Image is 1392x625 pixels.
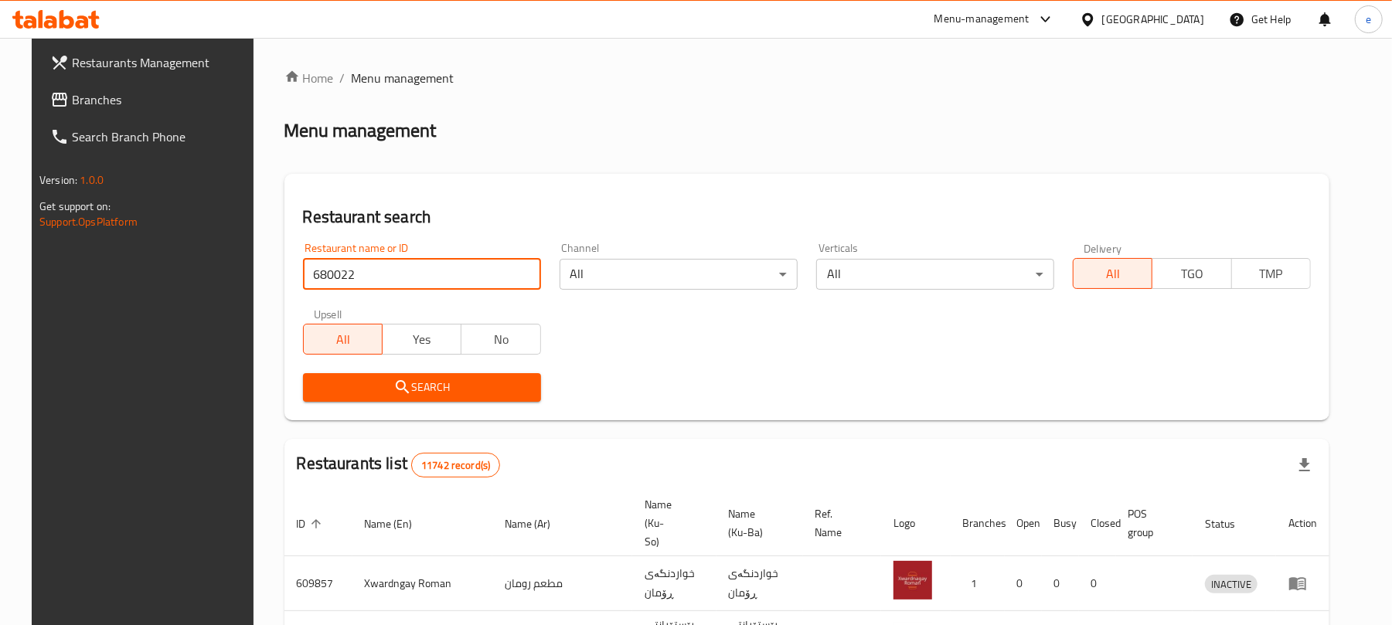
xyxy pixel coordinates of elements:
[315,378,529,397] span: Search
[284,556,352,611] td: 609857
[1231,258,1311,289] button: TMP
[303,259,541,290] input: Search for restaurant name or ID..
[352,556,492,611] td: Xwardngay Roman
[303,324,383,355] button: All
[314,308,342,319] label: Upsell
[934,10,1030,29] div: Menu-management
[1073,258,1152,289] button: All
[297,452,501,477] h2: Restaurants list
[1005,491,1042,556] th: Open
[1159,263,1225,285] span: TGO
[39,212,138,232] a: Support.OpsPlatform
[816,259,1054,290] div: All
[38,118,264,155] a: Search Branch Phone
[1079,556,1116,611] td: 0
[632,556,716,611] td: خواردنگەی ڕۆمان
[72,53,252,72] span: Restaurants Management
[893,561,932,600] img: Xwardngay Roman
[39,196,111,216] span: Get support on:
[1102,11,1204,28] div: [GEOGRAPHIC_DATA]
[505,515,570,533] span: Name (Ar)
[1152,258,1231,289] button: TGO
[1084,243,1122,253] label: Delivery
[1286,447,1323,484] div: Export file
[412,458,499,473] span: 11742 record(s)
[815,504,863,542] span: Ref. Name
[284,69,334,87] a: Home
[38,44,264,81] a: Restaurants Management
[411,453,500,477] div: Total records count
[1205,575,1258,593] div: INACTIVE
[303,373,541,402] button: Search
[951,556,1005,611] td: 1
[310,328,376,351] span: All
[1080,263,1146,285] span: All
[303,206,1311,229] h2: Restaurant search
[382,324,461,355] button: Yes
[1205,576,1258,593] span: INACTIVE
[389,328,455,351] span: Yes
[1042,556,1079,611] td: 0
[881,491,951,556] th: Logo
[340,69,345,87] li: /
[1005,556,1042,611] td: 0
[284,69,1329,87] nav: breadcrumb
[1042,491,1079,556] th: Busy
[1366,11,1371,28] span: e
[72,127,252,146] span: Search Branch Phone
[297,515,326,533] span: ID
[365,515,433,533] span: Name (En)
[284,118,437,143] h2: Menu management
[729,504,784,542] span: Name (Ku-Ba)
[468,328,534,351] span: No
[72,90,252,109] span: Branches
[560,259,798,290] div: All
[1079,491,1116,556] th: Closed
[352,69,454,87] span: Menu management
[1276,491,1329,556] th: Action
[1238,263,1305,285] span: TMP
[1205,515,1255,533] span: Status
[492,556,632,611] td: مطعم رومان
[645,495,698,551] span: Name (Ku-So)
[39,170,77,190] span: Version:
[38,81,264,118] a: Branches
[1128,504,1174,542] span: POS group
[716,556,803,611] td: خواردنگەی ڕۆمان
[461,324,540,355] button: No
[80,170,104,190] span: 1.0.0
[1288,574,1317,593] div: Menu
[951,491,1005,556] th: Branches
